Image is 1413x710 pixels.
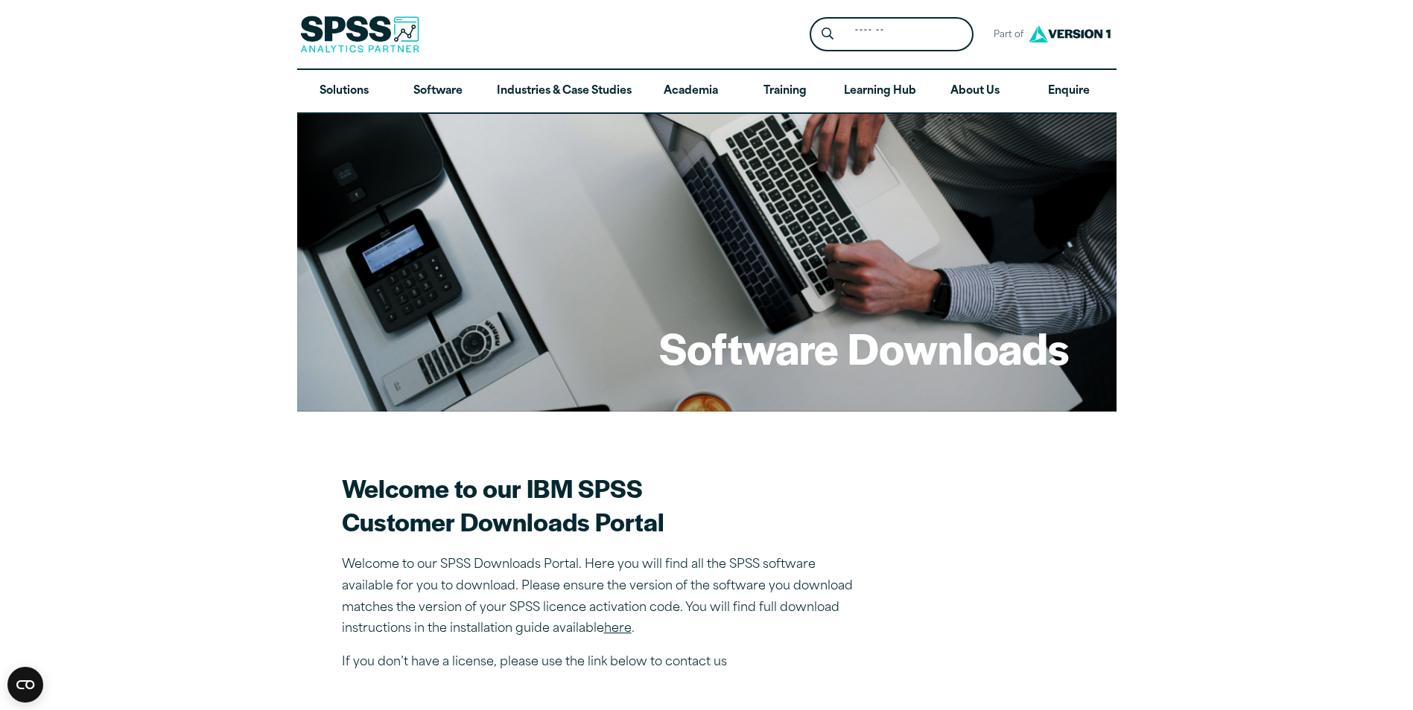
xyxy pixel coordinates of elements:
[822,28,833,40] svg: Search magnifying glass icon
[1025,20,1114,48] img: Version1 Logo
[928,70,1022,113] a: About Us
[1022,70,1116,113] a: Enquire
[810,17,974,52] form: Site Header Search Form
[342,554,863,640] p: Welcome to our SPSS Downloads Portal. Here you will find all the SPSS software available for you ...
[297,70,391,113] a: Solutions
[300,16,419,53] img: SPSS Analytics Partner
[297,70,1117,113] nav: Desktop version of site main menu
[7,667,43,703] button: Open CMP widget
[342,652,863,674] p: If you don’t have a license, please use the link below to contact us
[813,21,841,48] button: Search magnifying glass icon
[644,70,737,113] a: Academia
[659,319,1069,377] h1: Software Downloads
[604,623,632,635] a: here
[985,25,1025,46] span: Part of
[737,70,831,113] a: Training
[832,70,928,113] a: Learning Hub
[342,471,863,538] h2: Welcome to our IBM SPSS Customer Downloads Portal
[485,70,644,113] a: Industries & Case Studies
[391,70,485,113] a: Software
